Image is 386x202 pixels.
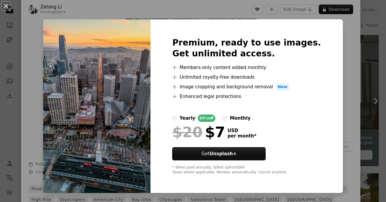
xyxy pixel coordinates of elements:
li: Image cropping and background removal [172,83,321,90]
li: Enhanced legal protections [172,93,321,100]
span: USD [227,128,256,133]
input: yearly65%off [172,116,177,121]
h2: Premium, ready to use images. Get unlimited access. [172,37,321,59]
div: 65% off [198,115,216,122]
span: per month * [227,133,256,139]
strong: Unsplash+ [210,151,237,156]
li: Unlimited royalty-free downloads [172,74,321,81]
span: $20 [172,124,202,140]
div: * When paid annually, billed upfront $84 Taxes where applicable. Renews automatically. Cancel any... [172,165,321,175]
button: GetUnsplash+ [172,147,266,160]
li: Members-only content added monthly [172,64,321,71]
div: $7 [172,124,225,140]
div: monthly [230,115,251,122]
span: New [275,83,290,90]
div: yearly [179,115,195,122]
input: monthly [223,116,227,121]
img: premium_photo-1670992114006-7f981b6a5fe6 [43,19,150,193]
